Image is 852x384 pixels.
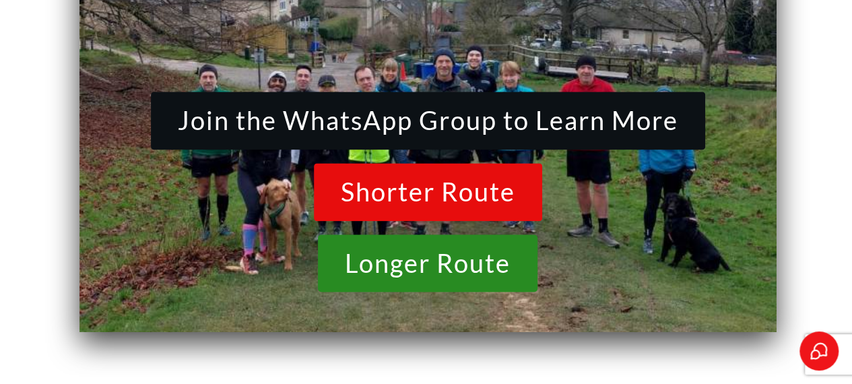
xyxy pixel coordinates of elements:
a: Longer Route [318,234,537,292]
a: Shorter Route [314,163,542,221]
span: Longer Route [345,249,511,278]
a: Join the WhatsApp Group to Learn More [151,92,705,150]
span: Join the WhatsApp Group to Learn More [178,106,678,135]
span: Shorter Route [341,178,515,206]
